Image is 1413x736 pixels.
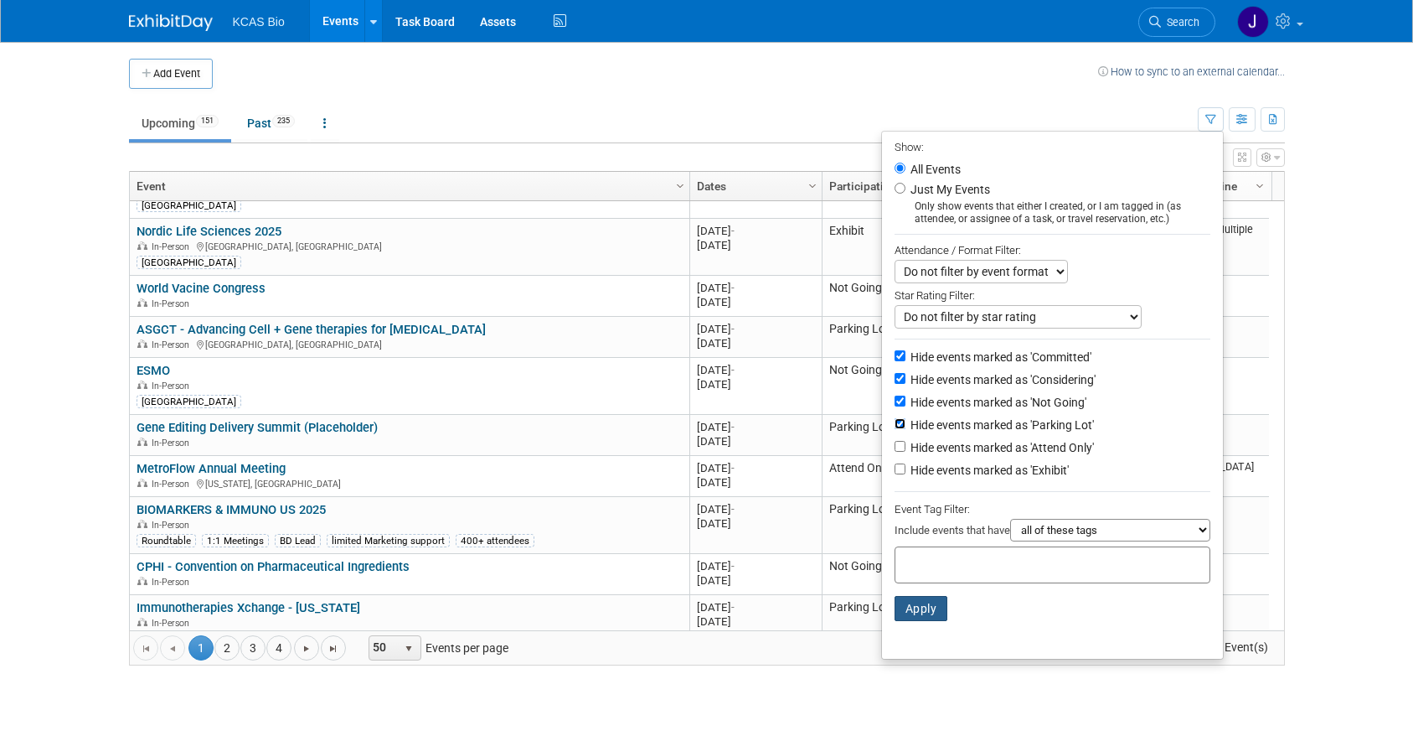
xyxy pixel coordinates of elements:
[822,497,946,554] td: Parking Lot
[214,635,240,661] a: 2
[347,635,525,661] span: Events per page
[697,172,811,200] a: Dates
[731,282,735,294] span: -
[166,642,179,656] span: Go to the previous page
[152,577,194,588] span: In-Person
[137,339,147,348] img: In-Person Event
[137,618,147,626] img: In-Person Event
[731,323,735,335] span: -
[321,635,346,661] a: Go to the last page
[731,503,735,516] span: -
[137,438,147,446] img: In-Person Event
[137,199,241,212] div: [GEOGRAPHIC_DATA]
[1237,6,1269,38] img: Jason Hannah
[731,421,735,433] span: -
[697,559,814,573] div: [DATE]
[129,14,213,31] img: ExhibitDay
[895,200,1210,225] div: Only show events that either I created, or I am tagged in (as attendee, or assignee of a task, or...
[697,281,814,295] div: [DATE]
[895,241,1210,260] div: Attendance / Format Filter:
[137,172,678,200] a: Event
[697,336,814,350] div: [DATE]
[697,377,814,391] div: [DATE]
[137,600,360,615] a: Immunotherapies Xchange - [US_STATE]
[697,363,814,377] div: [DATE]
[1251,172,1269,197] a: Column Settings
[731,225,735,237] span: -
[137,476,682,490] div: [US_STATE], [GEOGRAPHIC_DATA]
[1138,8,1215,37] a: Search
[806,179,819,193] span: Column Settings
[731,364,735,376] span: -
[1253,179,1266,193] span: Column Settings
[272,115,295,127] span: 235
[907,394,1086,411] label: Hide events marked as 'Not Going'
[129,107,231,139] a: Upcoming151
[671,172,689,197] a: Column Settings
[907,349,1091,365] label: Hide events marked as 'Committed'
[895,283,1210,305] div: Star Rating Filter:
[152,298,194,309] span: In-Person
[137,256,241,269] div: [GEOGRAPHIC_DATA]
[152,381,194,391] span: In-Person
[697,502,814,516] div: [DATE]
[133,635,158,661] a: Go to the first page
[822,595,946,652] td: Parking Lot
[1161,16,1199,29] span: Search
[152,479,194,490] span: In-Person
[137,381,147,389] img: In-Person Event
[907,439,1094,456] label: Hide events marked as 'Attend Only'
[895,596,948,621] button: Apply
[731,601,735,614] span: -
[697,420,814,434] div: [DATE]
[137,337,682,351] div: [GEOGRAPHIC_DATA], [GEOGRAPHIC_DATA]
[907,371,1096,388] label: Hide events marked as 'Considering'
[402,642,415,656] span: select
[697,295,814,309] div: [DATE]
[822,415,946,456] td: Parking Lot
[327,642,340,656] span: Go to the last page
[822,276,946,317] td: Not Going
[731,462,735,474] span: -
[202,534,269,547] div: 1:1 Meetings
[188,635,214,661] span: 1
[137,577,147,585] img: In-Person Event
[697,475,814,490] div: [DATE]
[235,107,307,139] a: Past235
[137,224,281,239] a: Nordic Life Sciences 2025
[300,642,313,656] span: Go to the next page
[240,635,266,661] a: 3
[822,554,946,595] td: Not Going
[294,635,319,661] a: Go to the next page
[697,461,814,475] div: [DATE]
[137,241,147,250] img: In-Person Event
[697,516,814,531] div: [DATE]
[673,179,687,193] span: Column Settings
[137,520,147,528] img: In-Person Event
[1098,65,1285,78] a: How to sync to an external calendar...
[895,519,1210,547] div: Include events that have
[456,534,534,547] div: 400+ attendees
[907,417,1094,433] label: Hide events marked as 'Parking Lot'
[822,219,946,276] td: Exhibit
[129,59,213,89] button: Add Event
[152,520,194,531] span: In-Person
[152,339,194,350] span: In-Person
[137,281,266,296] a: World Vacine Congress
[829,172,935,200] a: Participation
[327,534,450,547] div: limited Marketing support
[266,635,291,661] a: 4
[697,600,814,614] div: [DATE]
[137,479,147,487] img: In-Person Event
[160,635,185,661] a: Go to the previous page
[369,636,398,660] span: 50
[697,573,814,588] div: [DATE]
[196,115,219,127] span: 151
[137,363,170,378] a: ESMO
[907,181,990,198] label: Just My Events
[822,317,946,358] td: Parking Lot
[907,163,961,175] label: All Events
[137,461,286,476] a: MetroFlow Annual Meeting
[895,500,1210,519] div: Event Tag Filter:
[152,618,194,629] span: In-Person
